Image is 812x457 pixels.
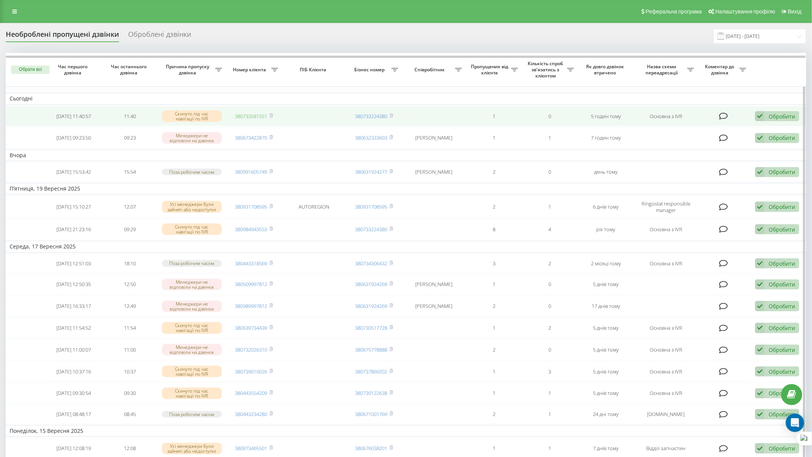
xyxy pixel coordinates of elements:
a: 380676038201 [355,445,388,452]
td: [DATE] 11:54:52 [46,318,102,338]
td: [DATE] 12:51:03 [46,254,102,273]
td: П’ятниця, 19 Вересня 2025 [6,183,806,194]
td: 0 [522,163,578,181]
div: Обробити [769,281,795,288]
td: 3 [466,254,522,273]
td: 6 днів тому [578,196,634,217]
td: [PERSON_NAME] [402,275,466,295]
a: 380989997812 [235,302,267,309]
td: [DATE] 11:00:07 [46,340,102,360]
td: 11:54 [102,318,158,338]
td: 5 днів тому [578,340,634,360]
a: 380733224380 [355,113,388,120]
div: Обробити [769,302,795,310]
div: Необроблені пропущені дзвінки [6,30,119,42]
a: 380639734439 [235,324,267,331]
a: 380671001769 [355,411,388,418]
span: Реферальна програма [646,8,702,15]
td: Основна з IVR [634,383,698,403]
td: 1 [466,106,522,127]
td: 12:50 [102,275,158,295]
span: Кількість спроб зв'язатись з клієнтом [526,61,567,79]
td: 4 [522,219,578,240]
a: 380931708595 [235,203,267,210]
td: [PERSON_NAME] [402,128,466,148]
a: 380631924269 [355,302,388,309]
td: день тому [578,163,634,181]
div: Open Intercom Messenger [786,414,804,432]
div: Усі менеджери були зайняті або недоступні [162,443,222,454]
span: Час останнього дзвінка [108,64,152,76]
div: Обробити [769,368,795,375]
td: 2 [466,405,522,424]
td: 2 [466,340,522,360]
td: 1 [466,128,522,148]
div: Скинуто під час навігації по IVR [162,322,222,334]
div: Обробити [769,445,795,452]
span: Коментар до дзвінка [702,64,739,76]
div: Обробити [769,203,795,210]
span: Пропущених від клієнта [470,64,511,76]
div: Усі менеджери були зайняті або недоступні [162,201,222,212]
span: Час першого дзвінка [52,64,96,76]
div: Скинуто під час навігації по IVR [162,110,222,122]
td: 8 [466,219,522,240]
div: Поза робочим часом [162,260,222,266]
a: 380443318569 [235,260,267,267]
a: 380443554209 [235,390,267,396]
a: 380739010026 [235,368,267,375]
td: Основна з IVR [634,362,698,382]
td: 2 [522,254,578,273]
td: 11:00 [102,340,158,360]
a: 380733224380 [355,226,388,233]
td: 1 [466,383,522,403]
a: 380734306432 [355,260,388,267]
td: AUTOREGION [282,196,346,217]
div: Менеджери не відповіли на дзвінок [162,132,222,144]
td: Основна з IVR [634,219,698,240]
td: [DATE] 21:23:16 [46,219,102,240]
td: [DATE] 09:30:54 [46,383,102,403]
td: 08:45 [102,405,158,424]
td: [DATE] 09:23:50 [46,128,102,148]
td: 5 годин тому [578,106,634,127]
div: Поза робочим часом [162,169,222,175]
div: Оброблені дзвінки [128,30,191,42]
td: 09:30 [102,383,158,403]
span: ПІБ Клієнта [289,67,339,73]
td: 12:07 [102,196,158,217]
td: Основна з IVR [634,318,698,338]
td: 0 [522,296,578,316]
a: 380737869202 [355,368,388,375]
div: Обробити [769,260,795,267]
td: [DATE] 15:53:42 [46,163,102,181]
td: 3 [522,362,578,382]
a: 380984943553 [235,226,267,233]
td: 18:10 [102,254,158,273]
span: Номер клієнта [230,67,271,73]
a: 380732026310 [235,346,267,353]
td: 24 дні тому [578,405,634,424]
td: 2 [466,296,522,316]
a: 380632333603 [355,134,388,141]
td: [DOMAIN_NAME] [634,405,698,424]
span: Співробітник [406,67,456,73]
td: [DATE] 11:40:57 [46,106,102,127]
td: 5 днів тому [578,275,634,295]
span: Налаштування профілю [715,8,775,15]
td: 2 [522,318,578,338]
span: Назва схеми переадресації [638,64,687,76]
a: 380673422870 [235,134,267,141]
td: 2 [466,196,522,217]
div: Скинуто під час навігації по IVR [162,366,222,377]
td: Понеділок, 15 Вересня 2025 [6,425,806,437]
td: Середа, 17 Вересня 2025 [6,241,806,252]
td: рік тому [578,219,634,240]
td: [PERSON_NAME] [402,296,466,316]
td: 2 місяці тому [578,254,634,273]
div: Обробити [769,113,795,120]
td: 1 [466,275,522,295]
a: 380730517728 [355,324,388,331]
td: 2 [466,163,522,181]
a: 380739122638 [355,390,388,396]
